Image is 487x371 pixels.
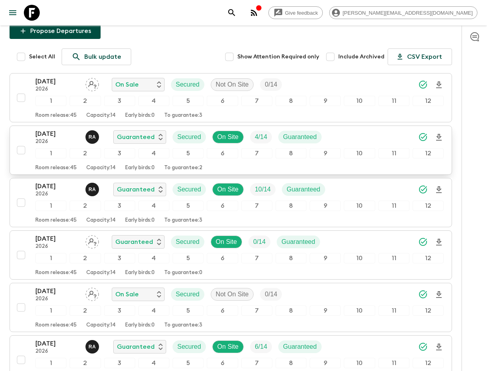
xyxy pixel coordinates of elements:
[10,230,452,280] button: [DATE]2026Assign pack leaderGuaranteedSecuredOn SiteTrip FillGuaranteed123456789101112Room releas...
[241,201,272,211] div: 7
[388,48,452,65] button: CSV Export
[378,148,409,158] div: 11
[212,340,244,353] div: On Site
[281,237,315,247] p: Guaranteed
[211,236,242,248] div: On Site
[276,96,307,106] div: 8
[35,286,79,296] p: [DATE]
[276,201,307,211] div: 8
[177,132,201,142] p: Secured
[35,201,66,211] div: 1
[418,132,428,142] svg: Synced Successfully
[260,288,282,301] div: Trip Fill
[70,305,101,316] div: 2
[413,148,444,158] div: 12
[173,253,204,263] div: 5
[115,237,153,247] p: Guaranteed
[85,133,101,139] span: Rupert Andres
[85,183,101,196] button: RA
[177,185,201,194] p: Secured
[86,165,116,171] p: Capacity: 14
[413,305,444,316] div: 12
[310,201,341,211] div: 9
[5,5,21,21] button: menu
[265,80,277,89] p: 0 / 14
[89,134,96,140] p: R A
[255,132,267,142] p: 4 / 14
[35,112,77,119] p: Room release: 45
[173,183,206,196] div: Secured
[344,305,375,316] div: 10
[138,201,169,211] div: 4
[378,358,409,368] div: 11
[241,253,272,263] div: 7
[176,237,200,247] p: Secured
[250,131,272,143] div: Trip Fill
[173,131,206,143] div: Secured
[241,305,272,316] div: 7
[173,305,204,316] div: 5
[35,305,66,316] div: 1
[85,290,99,296] span: Assign pack leader
[237,53,319,61] span: Show Attention Required only
[70,253,101,263] div: 2
[104,305,135,316] div: 3
[276,358,307,368] div: 8
[212,131,244,143] div: On Site
[104,96,135,106] div: 3
[434,133,444,142] svg: Download Onboarding
[378,96,409,106] div: 11
[125,217,155,224] p: Early birds: 0
[138,305,169,316] div: 4
[89,344,96,350] p: R A
[70,358,101,368] div: 2
[35,270,77,276] p: Room release: 45
[35,77,79,86] p: [DATE]
[310,358,341,368] div: 9
[207,305,238,316] div: 6
[418,237,428,247] svg: Synced Successfully
[418,80,428,89] svg: Synced Successfully
[35,86,79,93] p: 2026
[10,73,452,122] button: [DATE]2026Assign pack leaderOn SaleSecuredNot On SiteTrip Fill123456789101112Room release:45Capac...
[418,290,428,299] svg: Synced Successfully
[104,148,135,158] div: 3
[117,342,155,352] p: Guaranteed
[89,186,96,193] p: R A
[207,96,238,106] div: 6
[173,358,204,368] div: 5
[207,201,238,211] div: 6
[434,290,444,300] svg: Download Onboarding
[283,342,317,352] p: Guaranteed
[434,185,444,195] svg: Download Onboarding
[35,358,66,368] div: 1
[104,253,135,263] div: 3
[125,270,155,276] p: Early birds: 0
[177,342,201,352] p: Secured
[164,165,202,171] p: To guarantee: 2
[338,53,384,61] span: Include Archived
[10,23,101,39] button: Propose Departures
[85,238,99,244] span: Assign pack leader
[70,148,101,158] div: 2
[62,48,131,65] a: Bulk update
[281,10,322,16] span: Give feedback
[413,253,444,263] div: 12
[173,201,204,211] div: 5
[211,78,254,91] div: Not On Site
[35,348,79,355] p: 2026
[253,237,266,247] p: 0 / 14
[86,217,116,224] p: Capacity: 14
[287,185,320,194] p: Guaranteed
[413,96,444,106] div: 12
[138,253,169,263] div: 4
[85,185,101,191] span: Rupert Andres
[10,126,452,175] button: [DATE]2026Rupert AndresGuaranteedSecuredOn SiteTrip FillGuaranteed123456789101112Room release:45C...
[268,6,323,19] a: Give feedback
[84,52,121,62] p: Bulk update
[241,358,272,368] div: 7
[164,322,202,328] p: To guarantee: 3
[70,201,101,211] div: 2
[378,305,409,316] div: 11
[171,78,204,91] div: Secured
